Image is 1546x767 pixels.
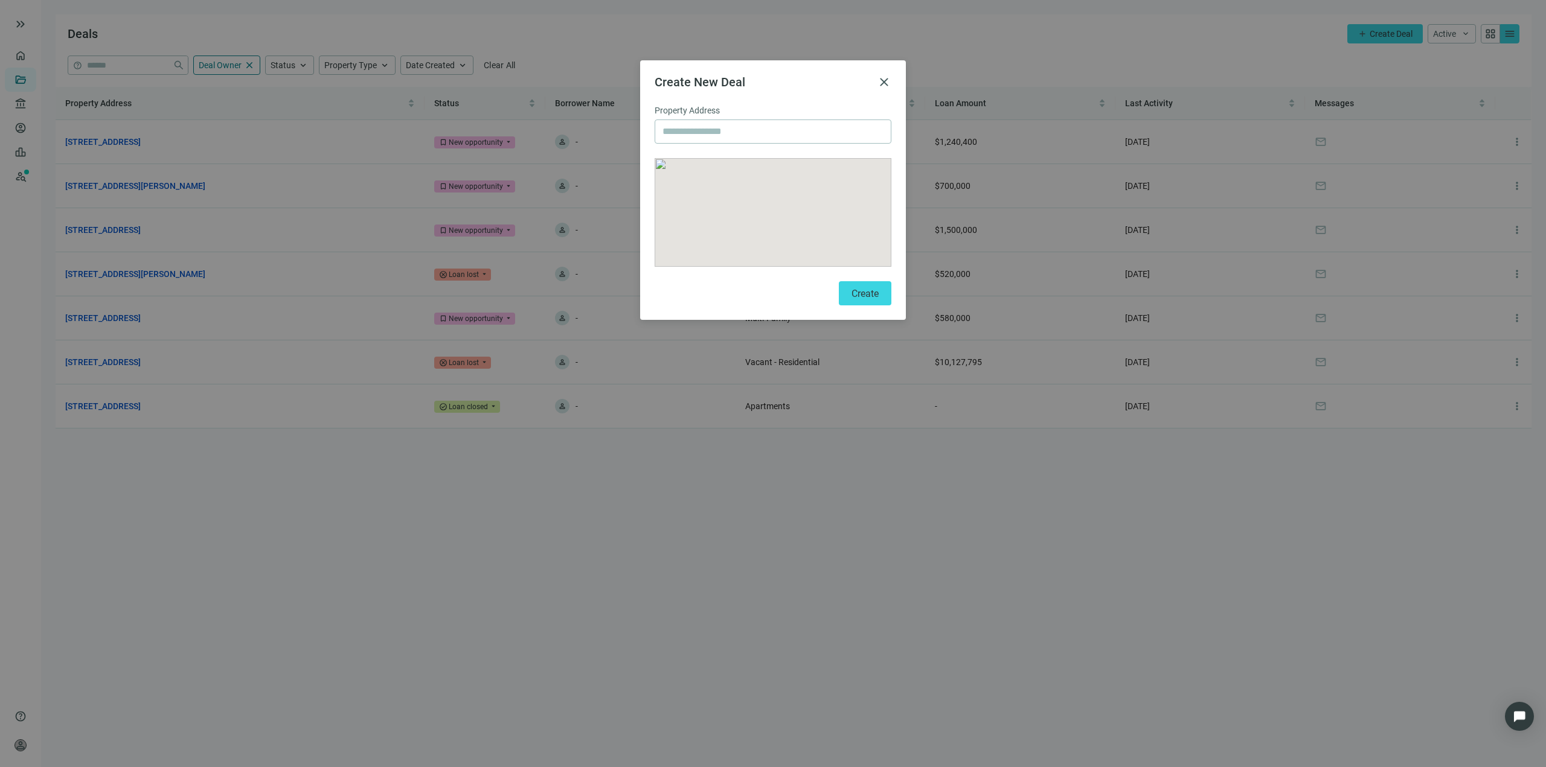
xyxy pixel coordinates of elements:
span: Property Address [655,104,720,117]
div: Open Intercom Messenger [1505,702,1534,731]
button: Create [839,281,891,305]
span: Create [852,288,879,299]
span: Create New Deal [655,75,745,89]
button: close [877,75,891,89]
